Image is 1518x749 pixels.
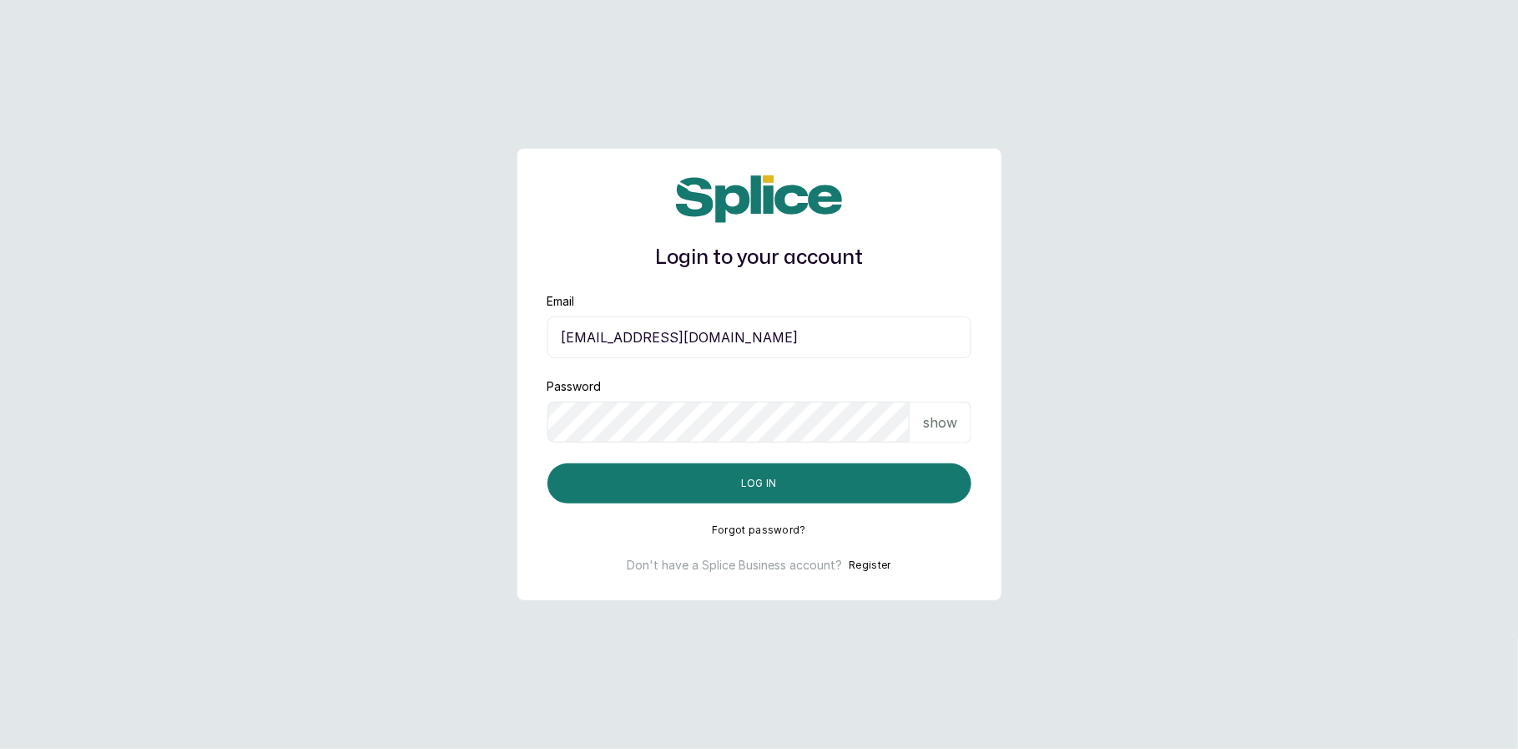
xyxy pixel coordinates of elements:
button: Forgot password? [712,524,806,537]
label: Password [547,378,602,395]
input: email@acme.com [547,316,971,358]
h1: Login to your account [547,243,971,273]
p: Don't have a Splice Business account? [627,557,842,574]
p: show [923,412,957,433]
button: Register [849,557,890,574]
button: Log in [547,463,971,504]
label: Email [547,293,575,310]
